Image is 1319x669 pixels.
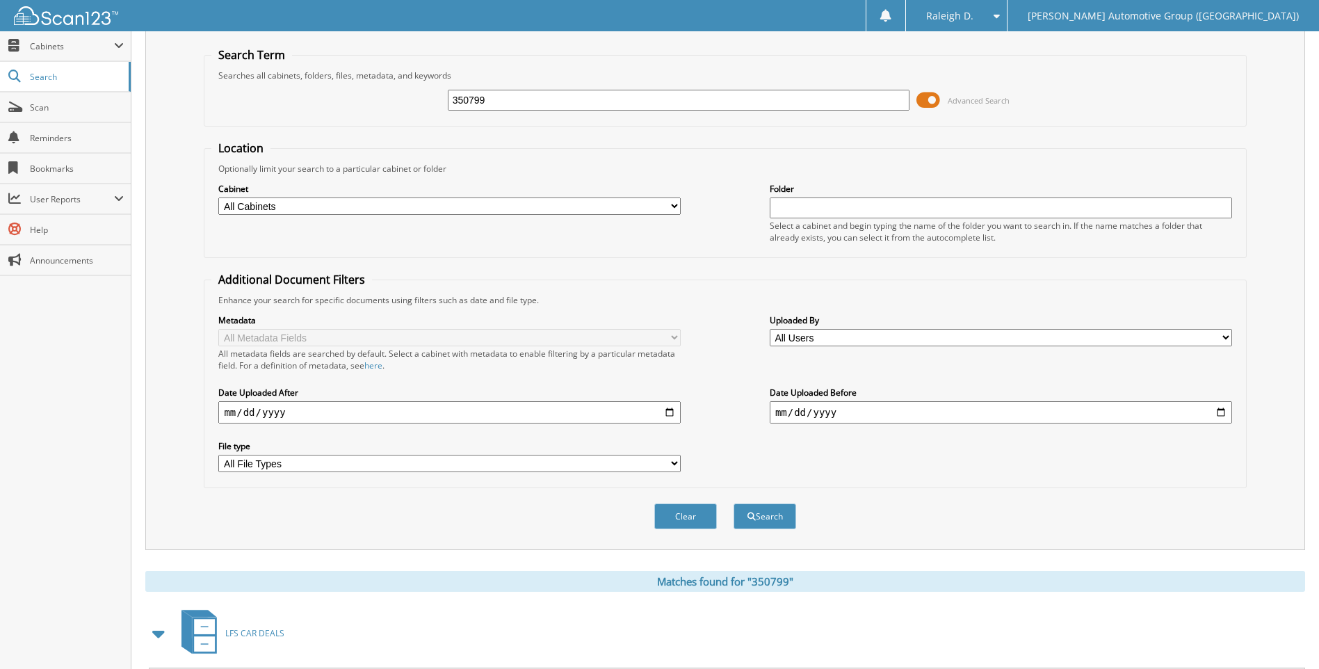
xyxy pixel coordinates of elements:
button: Search [734,503,796,529]
div: Searches all cabinets, folders, files, metadata, and keywords [211,70,1238,81]
span: User Reports [30,193,114,205]
label: Metadata [218,314,681,326]
label: Date Uploaded After [218,387,681,398]
span: Raleigh D. [926,12,973,20]
span: Advanced Search [948,95,1010,106]
label: File type [218,440,681,452]
span: Search [30,71,122,83]
a: LFS CAR DEALS [173,606,284,661]
legend: Search Term [211,47,292,63]
div: All metadata fields are searched by default. Select a cabinet with metadata to enable filtering b... [218,348,681,371]
span: LFS CAR DEALS [225,627,284,639]
img: scan123-logo-white.svg [14,6,118,25]
legend: Additional Document Filters [211,272,372,287]
div: Matches found for "350799" [145,571,1305,592]
span: Bookmarks [30,163,124,175]
div: Enhance your search for specific documents using filters such as date and file type. [211,294,1238,306]
label: Date Uploaded Before [770,387,1232,398]
span: Cabinets [30,40,114,52]
iframe: Chat Widget [1249,602,1319,669]
div: Optionally limit your search to a particular cabinet or folder [211,163,1238,175]
span: Help [30,224,124,236]
span: Reminders [30,132,124,144]
a: here [364,360,382,371]
label: Folder [770,183,1232,195]
label: Cabinet [218,183,681,195]
span: Scan [30,102,124,113]
input: end [770,401,1232,424]
span: Announcements [30,255,124,266]
span: [PERSON_NAME] Automotive Group ([GEOGRAPHIC_DATA]) [1028,12,1299,20]
input: start [218,401,681,424]
label: Uploaded By [770,314,1232,326]
div: Select a cabinet and begin typing the name of the folder you want to search in. If the name match... [770,220,1232,243]
legend: Location [211,140,270,156]
button: Clear [654,503,717,529]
